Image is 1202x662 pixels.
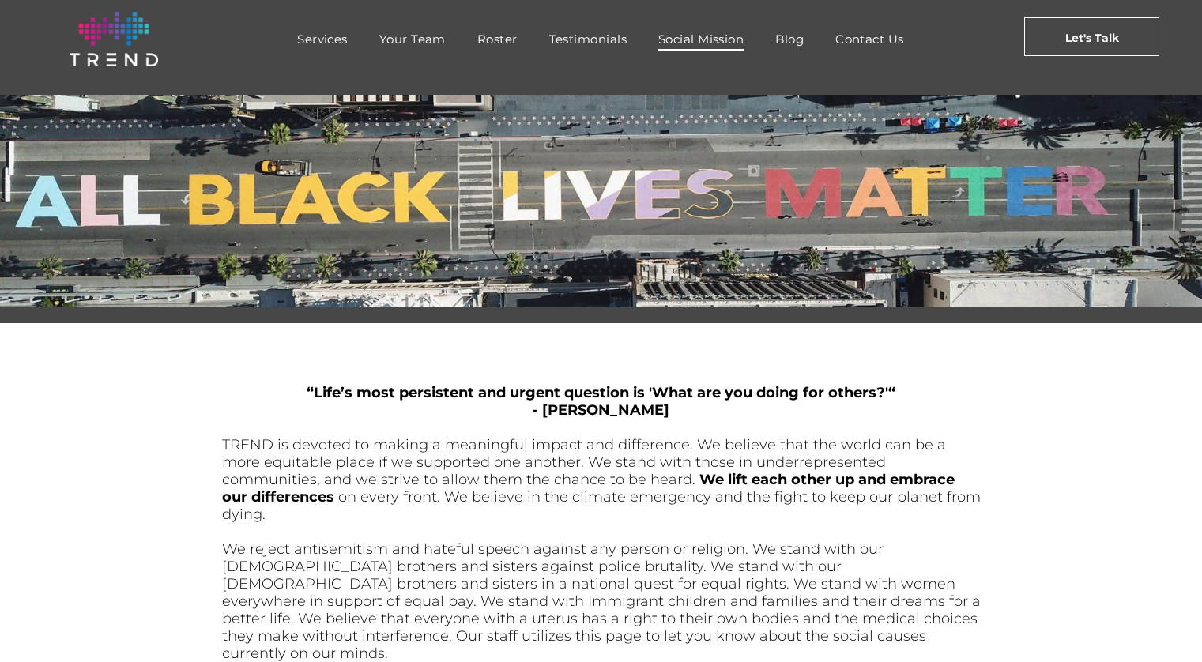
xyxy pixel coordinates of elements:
[307,384,895,401] span: “Life’s most persistent and urgent question is 'What are you doing for others?'“
[533,28,642,51] a: Testimonials
[820,28,920,51] a: Contact Us
[759,28,820,51] a: Blog
[70,12,158,66] img: logo
[533,401,669,419] span: - [PERSON_NAME]
[364,28,462,51] a: Your Team
[222,436,946,488] span: TREND is devoted to making a meaningful impact and difference. We believe that the world can be a...
[642,28,759,51] a: Social Mission
[222,488,981,523] span: on every front. We believe in the climate emergency and the fight to keep our planet from dying.
[1065,18,1119,58] span: Let's Talk
[1024,17,1159,56] a: Let's Talk
[222,540,981,662] span: We reject antisemitism and hateful speech against any person or religion. We stand with our [DEMO...
[462,28,533,51] a: Roster
[222,471,955,506] span: We lift each other up and embrace our differences
[281,28,364,51] a: Services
